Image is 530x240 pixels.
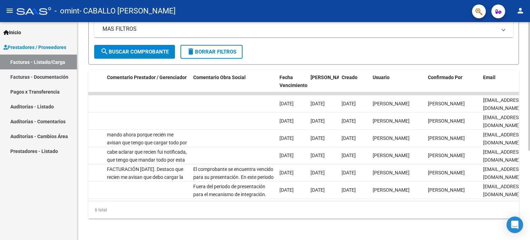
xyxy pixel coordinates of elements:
[428,153,465,158] span: [PERSON_NAME]
[3,29,21,36] span: Inicio
[279,135,294,141] span: [DATE]
[428,101,465,106] span: [PERSON_NAME]
[107,166,183,188] span: FACTURACIÓN [DATE]. Destaco que recien me avisan que debo cargar la documentacion por este medio
[428,118,465,124] span: [PERSON_NAME]
[342,135,356,141] span: [DATE]
[311,170,325,175] span: [DATE]
[104,70,190,100] datatable-header-cell: Comentario Prestador / Gerenciador
[308,70,339,100] datatable-header-cell: Fecha Confimado
[342,153,356,158] span: [DATE]
[79,3,176,19] span: - CABALLO [PERSON_NAME]
[107,75,187,80] span: Comentario Prestador / Gerenciador
[193,75,246,80] span: Comentario Obra Social
[428,170,465,175] span: [PERSON_NAME]
[107,149,187,171] span: cabe aclarar que recien fui notificada, que tengo que mandar todo por esta plataforma .
[373,187,410,193] span: [PERSON_NAME]
[193,184,270,213] span: Fuera del periodo de presentación para el mecanismo de integración. Por favor comunicarse a [EMAI...
[311,135,325,141] span: [DATE]
[279,187,294,193] span: [DATE]
[94,21,513,37] mat-expansion-panel-header: MAS FILTROS
[55,3,79,19] span: - omint
[107,132,187,153] span: mando ahora porque recién me avisan que tengo que cargar todo por esta plataforma.
[100,47,109,56] mat-icon: search
[277,70,308,100] datatable-header-cell: Fecha Vencimiento
[339,70,370,100] datatable-header-cell: Creado
[311,118,325,124] span: [DATE]
[373,118,410,124] span: [PERSON_NAME]
[342,170,356,175] span: [DATE]
[187,49,236,55] span: Borrar Filtros
[100,49,169,55] span: Buscar Comprobante
[483,184,523,197] span: [EMAIL_ADDRESS][DOMAIN_NAME]
[428,75,462,80] span: Confirmado Por
[373,135,410,141] span: [PERSON_NAME]
[311,187,325,193] span: [DATE]
[279,101,294,106] span: [DATE]
[190,70,277,100] datatable-header-cell: Comentario Obra Social
[311,153,325,158] span: [DATE]
[94,45,175,59] button: Buscar Comprobante
[311,75,348,80] span: [PERSON_NAME]
[428,187,465,193] span: [PERSON_NAME]
[279,75,307,88] span: Fecha Vencimiento
[342,118,356,124] span: [DATE]
[373,101,410,106] span: [PERSON_NAME]
[187,47,195,56] mat-icon: delete
[342,101,356,106] span: [DATE]
[483,75,495,80] span: Email
[102,25,497,33] mat-panel-title: MAS FILTROS
[279,170,294,175] span: [DATE]
[88,201,519,219] div: 6 total
[342,187,356,193] span: [DATE]
[370,70,425,100] datatable-header-cell: Usuario
[373,153,410,158] span: [PERSON_NAME]
[483,132,523,145] span: [EMAIL_ADDRESS][DOMAIN_NAME]
[483,115,523,128] span: [EMAIL_ADDRESS][DOMAIN_NAME]
[507,217,523,233] div: Open Intercom Messenger
[373,75,390,80] span: Usuario
[193,166,274,211] span: El comprobante se encuentra vencido para su presentación. En este periodo la superintendencia tom...
[279,153,294,158] span: [DATE]
[342,75,357,80] span: Creado
[373,170,410,175] span: [PERSON_NAME]
[6,7,14,15] mat-icon: menu
[428,135,465,141] span: [PERSON_NAME]
[279,118,294,124] span: [DATE]
[483,166,523,180] span: [EMAIL_ADDRESS][DOMAIN_NAME]
[180,45,243,59] button: Borrar Filtros
[425,70,480,100] datatable-header-cell: Confirmado Por
[3,44,66,51] span: Prestadores / Proveedores
[483,97,523,111] span: [EMAIL_ADDRESS][DOMAIN_NAME]
[483,149,523,163] span: [EMAIL_ADDRESS][DOMAIN_NAME]
[516,7,524,15] mat-icon: person
[311,101,325,106] span: [DATE]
